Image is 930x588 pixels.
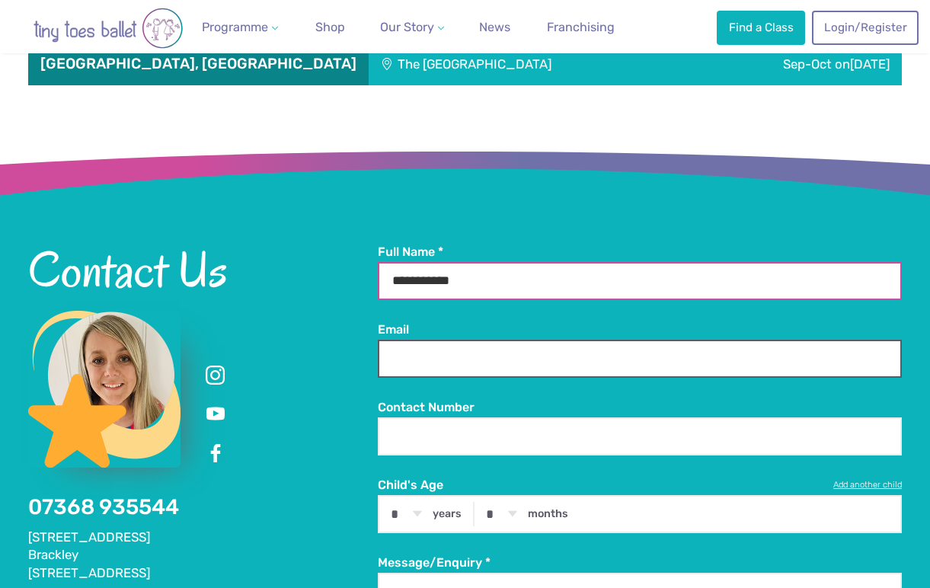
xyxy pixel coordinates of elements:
[528,507,568,521] label: months
[28,494,179,519] a: 07368 935544
[547,20,615,34] span: Franchising
[378,477,903,494] label: Child's Age
[378,321,903,338] label: Email
[202,20,268,34] span: Programme
[374,12,450,43] a: Our Story
[369,43,689,85] div: The [GEOGRAPHIC_DATA]
[479,20,510,34] span: News
[28,244,378,296] h2: Contact Us
[202,401,229,428] a: Youtube
[17,8,200,49] img: tiny toes ballet
[40,55,356,73] h3: [GEOGRAPHIC_DATA], [GEOGRAPHIC_DATA]
[202,361,229,388] a: Instagram
[540,12,620,43] a: Franchising
[378,554,903,571] label: Message/Enquiry *
[433,507,462,521] label: years
[315,20,345,34] span: Shop
[309,12,351,43] a: Shop
[28,529,378,583] address: [STREET_ADDRESS] Brackley [STREET_ADDRESS]
[378,244,903,260] label: Full Name *
[850,56,890,72] span: [DATE]
[717,11,805,44] a: Find a Class
[378,399,903,416] label: Contact Number
[473,12,516,43] a: News
[380,20,434,34] span: Our Story
[812,11,919,44] a: Login/Register
[688,43,902,85] div: Sep-Oct on
[833,479,902,491] a: Add another child
[196,12,284,43] a: Programme
[202,440,229,468] a: Facebook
